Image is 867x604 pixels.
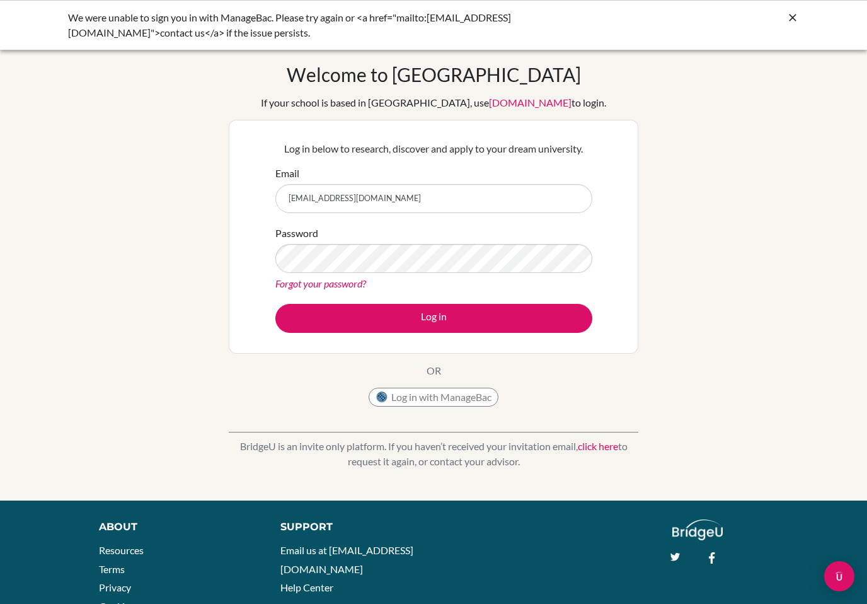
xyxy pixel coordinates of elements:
[369,388,498,407] button: Log in with ManageBac
[275,141,592,156] p: Log in below to research, discover and apply to your dream university.
[275,277,366,289] a: Forgot your password?
[99,581,131,593] a: Privacy
[275,304,592,333] button: Log in
[287,63,581,86] h1: Welcome to [GEOGRAPHIC_DATA]
[672,520,723,540] img: logo_white@2x-f4f0deed5e89b7ecb1c2cc34c3e3d731f90f0f143d5ea2071677605dd97b5244.png
[427,363,441,378] p: OR
[229,439,638,469] p: BridgeU is an invite only platform. If you haven’t received your invitation email, to request it ...
[280,581,333,593] a: Help Center
[99,563,125,575] a: Terms
[275,166,299,181] label: Email
[261,95,606,110] div: If your school is based in [GEOGRAPHIC_DATA], use to login.
[275,226,318,241] label: Password
[578,440,618,452] a: click here
[99,544,144,556] a: Resources
[280,520,421,535] div: Support
[99,520,252,535] div: About
[68,10,610,40] div: We were unable to sign you in with ManageBac. Please try again or <a href="mailto:[EMAIL_ADDRESS]...
[280,544,413,575] a: Email us at [EMAIL_ADDRESS][DOMAIN_NAME]
[489,96,571,108] a: [DOMAIN_NAME]
[824,561,854,591] div: Open Intercom Messenger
